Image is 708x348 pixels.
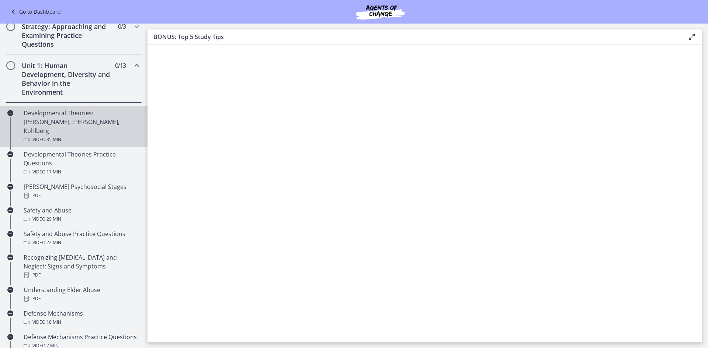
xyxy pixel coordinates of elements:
[336,3,424,21] img: Agents of Change Social Work Test Prep
[115,61,126,70] span: 0 / 13
[45,215,61,224] span: · 29 min
[45,238,61,247] span: · 22 min
[24,238,139,247] div: Video
[24,309,139,327] div: Defense Mechanisms
[24,206,139,224] div: Safety and Abuse
[45,135,61,144] span: · 35 min
[153,32,676,41] h3: BONUS: Top 5 Study Tips
[24,253,139,280] div: Recognizing [MEDICAL_DATA] and Neglect: Signs and Symptoms
[24,135,139,144] div: Video
[118,22,126,31] span: 0 / 3
[24,168,139,176] div: Video
[45,168,61,176] span: · 17 min
[24,285,139,303] div: Understanding Elder Abuse
[22,22,112,49] h2: Strategy: Approaching and Examining Practice Questions
[24,215,139,224] div: Video
[9,7,61,16] a: Go to Dashboard
[24,229,139,247] div: Safety and Abuse Practice Questions
[24,150,139,176] div: Developmental Theories Practice Questions
[24,271,139,280] div: PDF
[24,182,139,200] div: [PERSON_NAME] Psychosocial Stages
[24,318,139,327] div: Video
[24,191,139,200] div: PDF
[45,318,61,327] span: · 18 min
[22,61,112,96] h2: Unit 1: Human Development, Diversity and Behavior in the Environment
[24,109,139,144] div: Developmental Theories: [PERSON_NAME], [PERSON_NAME], Kohlberg
[24,294,139,303] div: PDF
